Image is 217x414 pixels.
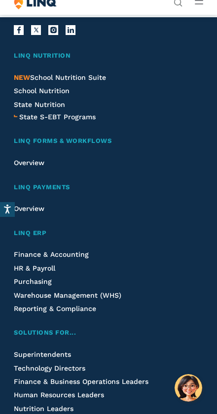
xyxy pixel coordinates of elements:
[14,277,52,285] a: Purchasing
[66,25,75,35] a: LinkedIn
[14,378,148,385] a: Finance & Business Operations Leaders
[14,364,85,372] a: Technology Directors
[175,374,202,402] button: Hello, have a question? Let’s chat.
[19,113,96,121] span: State S-EBT Programs
[31,25,41,35] a: X
[14,264,55,272] a: HR & Payroll
[14,182,203,193] a: LINQ Payments
[14,159,44,167] a: Overview
[14,52,71,59] span: LINQ Nutrition
[14,229,46,237] span: LINQ ERP
[14,136,203,146] a: LINQ Forms & Workflows
[14,228,203,239] a: LINQ ERP
[14,291,121,299] a: Warehouse Management (WHS)
[14,183,70,191] span: LINQ Payments
[14,73,106,81] span: School Nutrition Suite
[14,51,203,61] a: LINQ Nutrition
[19,111,96,122] a: State S-EBT Programs
[48,25,58,35] a: Instagram
[14,250,89,258] a: Finance & Accounting
[14,391,104,399] a: Human Resources Leaders
[14,305,96,312] a: Reporting & Compliance
[14,405,73,413] a: Nutrition Leaders
[14,350,71,358] a: Superintendents
[14,101,65,108] a: State Nutrition
[14,73,30,81] span: NEW
[14,73,106,81] a: NEWSchool Nutrition Suite
[14,25,24,35] a: Facebook
[14,205,44,212] a: Overview
[14,87,70,95] a: School Nutrition
[14,137,111,144] span: LINQ Forms & Workflows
